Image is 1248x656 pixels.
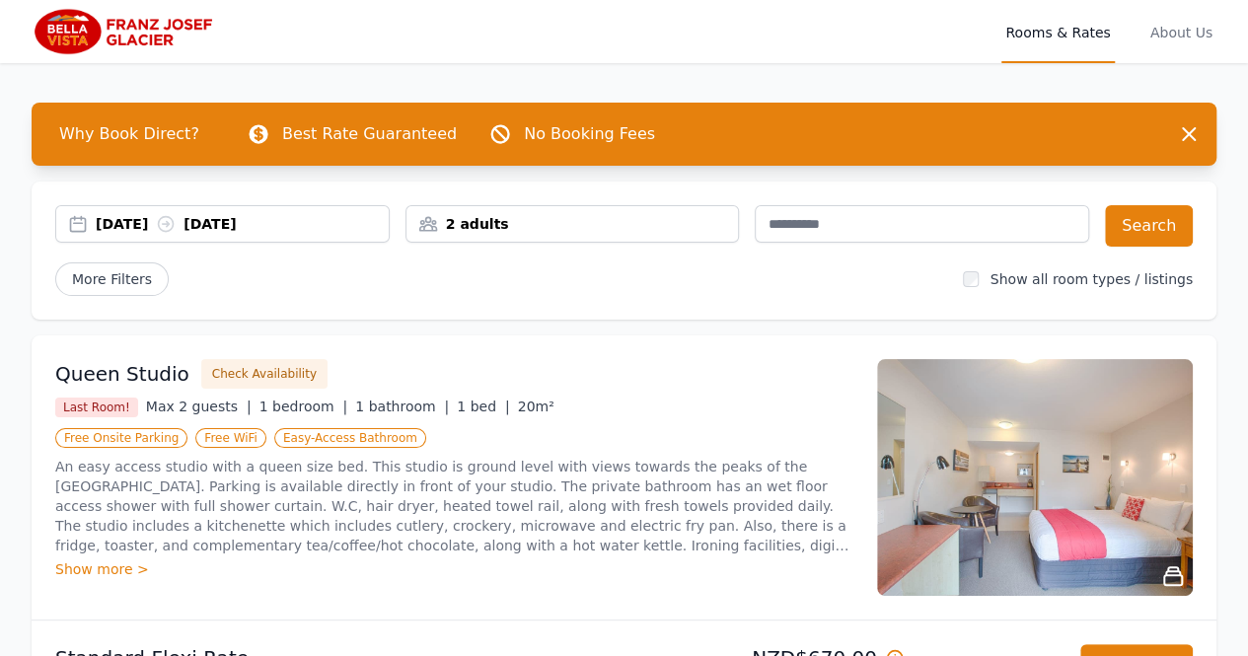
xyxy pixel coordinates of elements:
[457,399,509,414] span: 1 bed |
[355,399,449,414] span: 1 bathroom |
[524,122,655,146] p: No Booking Fees
[55,457,853,555] p: An easy access studio with a queen size bed. This studio is ground level with views towards the p...
[1105,205,1193,247] button: Search
[201,359,328,389] button: Check Availability
[518,399,554,414] span: 20m²
[991,271,1193,287] label: Show all room types / listings
[55,262,169,296] span: More Filters
[32,8,221,55] img: Bella Vista Franz Josef Glacier
[195,428,266,448] span: Free WiFi
[146,399,252,414] span: Max 2 guests |
[55,398,138,417] span: Last Room!
[55,559,853,579] div: Show more >
[274,428,426,448] span: Easy-Access Bathroom
[55,428,187,448] span: Free Onsite Parking
[96,214,389,234] div: [DATE] [DATE]
[43,114,215,154] span: Why Book Direct?
[406,214,739,234] div: 2 adults
[282,122,457,146] p: Best Rate Guaranteed
[259,399,348,414] span: 1 bedroom |
[55,360,189,388] h3: Queen Studio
